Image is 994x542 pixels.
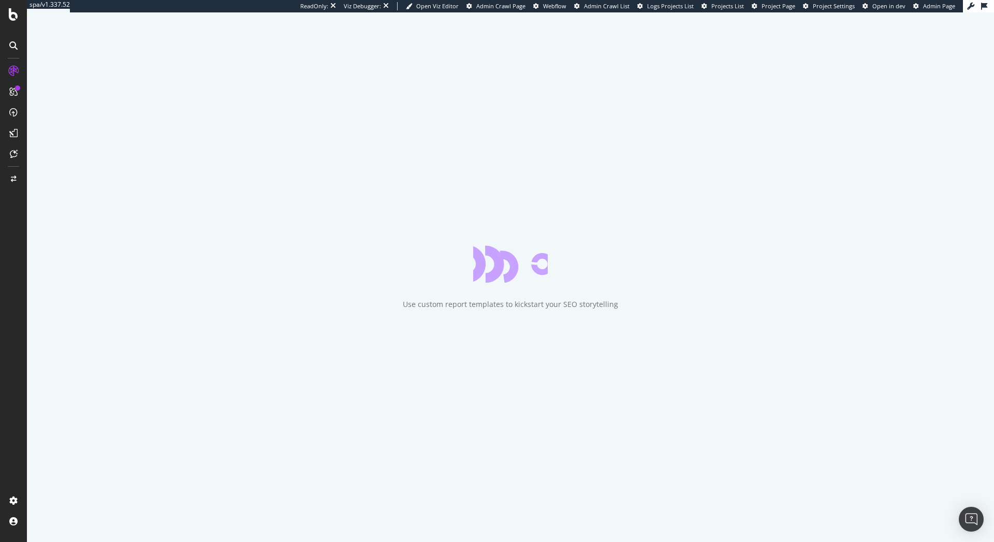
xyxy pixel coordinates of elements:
span: Project Page [762,2,795,10]
a: Logs Projects List [637,2,694,10]
a: Project Page [752,2,795,10]
div: Viz Debugger: [344,2,381,10]
span: Open in dev [872,2,905,10]
div: animation [473,245,548,283]
a: Webflow [533,2,566,10]
div: ReadOnly: [300,2,328,10]
span: Projects List [711,2,744,10]
span: Project Settings [813,2,855,10]
a: Open Viz Editor [406,2,459,10]
a: Projects List [701,2,744,10]
span: Admin Crawl List [584,2,630,10]
span: Admin Crawl Page [476,2,525,10]
div: Use custom report templates to kickstart your SEO storytelling [403,299,618,310]
span: Open Viz Editor [416,2,459,10]
div: Open Intercom Messenger [959,507,984,532]
span: Logs Projects List [647,2,694,10]
a: Project Settings [803,2,855,10]
a: Admin Crawl Page [466,2,525,10]
a: Admin Page [913,2,955,10]
a: Open in dev [863,2,905,10]
span: Webflow [543,2,566,10]
a: Admin Crawl List [574,2,630,10]
span: Admin Page [923,2,955,10]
